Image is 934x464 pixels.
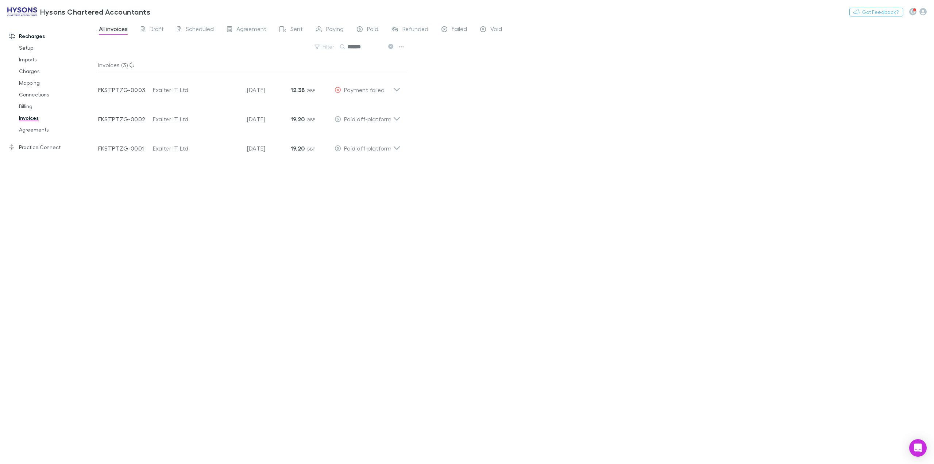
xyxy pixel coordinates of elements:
span: Paid off-platform [344,115,391,122]
div: Exalter IT Ltd [153,115,240,123]
p: FKSTPTZG-0001 [98,144,153,153]
span: Failed [452,25,467,35]
strong: 12.38 [291,86,305,94]
div: Exalter IT Ltd [153,85,240,94]
a: Setup [12,42,104,54]
span: GBP [306,146,316,152]
span: Void [490,25,502,35]
p: [DATE] [247,144,291,153]
span: Sent [290,25,303,35]
a: Mapping [12,77,104,89]
a: Connections [12,89,104,100]
a: Agreements [12,124,104,136]
a: Billing [12,100,104,112]
a: Hysons Chartered Accountants [3,3,155,20]
span: Paid off-platform [344,145,391,152]
a: Charges [12,65,104,77]
span: GBP [306,88,316,93]
div: FKSTPTZG-0003Exalter IT Ltd[DATE]12.38 GBPPayment failed [92,72,406,102]
div: FKSTPTZG-0002Exalter IT Ltd[DATE]19.20 GBPPaid off-platform [92,102,406,131]
span: All invoices [99,25,128,35]
p: FKSTPTZG-0002 [98,115,153,123]
img: Hysons Chartered Accountants's Logo [7,7,37,16]
span: Scheduled [186,25,214,35]
span: Paid [367,25,378,35]
span: Draft [150,25,164,35]
a: Recharges [1,30,104,42]
div: Exalter IT Ltd [153,144,240,153]
a: Practice Connect [1,141,104,153]
div: Open Intercom Messenger [909,439,927,457]
span: Payment failed [344,86,385,93]
strong: 19.20 [291,145,305,152]
a: Imports [12,54,104,65]
h3: Hysons Chartered Accountants [40,7,150,16]
strong: 19.20 [291,115,305,123]
a: Invoices [12,112,104,124]
div: FKSTPTZG-0001Exalter IT Ltd[DATE]19.20 GBPPaid off-platform [92,131,406,160]
p: [DATE] [247,115,291,123]
span: Agreement [236,25,266,35]
button: Got Feedback? [849,8,903,16]
button: Filter [311,42,339,51]
p: FKSTPTZG-0003 [98,85,153,94]
span: Paying [326,25,344,35]
span: GBP [306,117,316,122]
p: [DATE] [247,85,291,94]
span: Refunded [402,25,428,35]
